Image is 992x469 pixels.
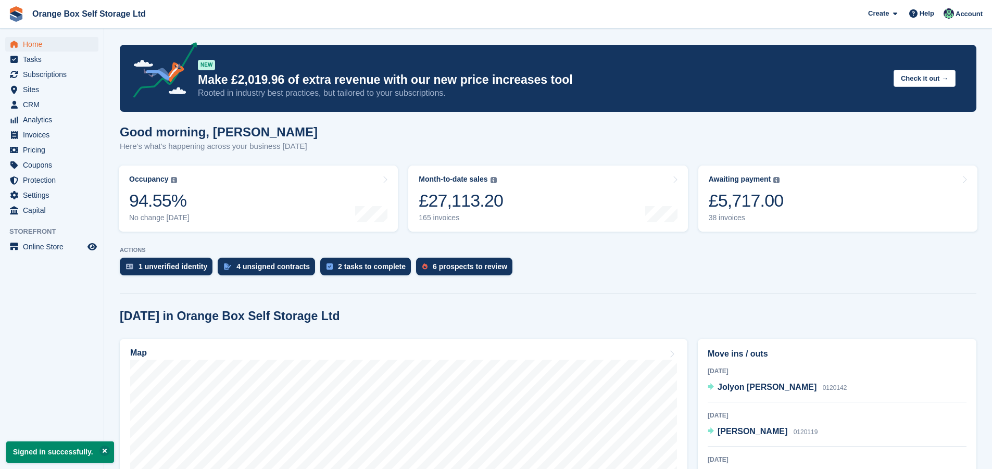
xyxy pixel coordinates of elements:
[23,67,85,82] span: Subscriptions
[28,5,150,22] a: Orange Box Self Storage Ltd
[920,8,934,19] span: Help
[794,428,818,436] span: 0120119
[23,52,85,67] span: Tasks
[5,158,98,172] a: menu
[23,203,85,218] span: Capital
[198,60,215,70] div: NEW
[6,441,114,463] p: Signed in successfully.
[23,37,85,52] span: Home
[130,348,147,358] h2: Map
[236,262,310,271] div: 4 unsigned contracts
[718,383,817,391] span: Jolyon [PERSON_NAME]
[773,177,780,183] img: icon-info-grey-7440780725fd019a000dd9b08b2336e03edf1995a4989e88bcd33f0948082b44.svg
[320,258,416,281] a: 2 tasks to complete
[218,258,320,281] a: 4 unsigned contracts
[5,97,98,112] a: menu
[120,258,218,281] a: 1 unverified identity
[129,190,190,211] div: 94.55%
[124,42,197,102] img: price-adjustments-announcement-icon-8257ccfd72463d97f412b2fc003d46551f7dbcb40ab6d574587a9cd5c0d94...
[198,87,885,99] p: Rooted in industry best practices, but tailored to your subscriptions.
[956,9,983,19] span: Account
[5,128,98,142] a: menu
[23,239,85,254] span: Online Store
[708,425,818,439] a: [PERSON_NAME] 0120119
[708,455,966,464] div: [DATE]
[5,143,98,157] a: menu
[23,173,85,187] span: Protection
[709,190,784,211] div: £5,717.00
[120,125,318,139] h1: Good morning, [PERSON_NAME]
[5,239,98,254] a: menu
[9,226,104,237] span: Storefront
[708,366,966,376] div: [DATE]
[708,411,966,420] div: [DATE]
[327,263,333,270] img: task-75834270c22a3079a89374b754ae025e5fb1db73e45f91037f5363f120a921f8.svg
[23,188,85,202] span: Settings
[23,97,85,112] span: CRM
[8,6,24,22] img: stora-icon-8386f47178a22dfd0bd8f6a31ec36ba5ce8667c1dd55bd0f319d3a0aa187defe.svg
[129,175,168,184] div: Occupancy
[419,190,503,211] div: £27,113.20
[120,141,318,153] p: Here's what's happening across your business [DATE]
[120,247,976,253] p: ACTIONS
[419,213,503,222] div: 165 invoices
[408,166,687,232] a: Month-to-date sales £27,113.20 165 invoices
[823,384,847,391] span: 0120142
[709,175,771,184] div: Awaiting payment
[120,309,340,323] h2: [DATE] in Orange Box Self Storage Ltd
[5,67,98,82] a: menu
[129,213,190,222] div: No change [DATE]
[171,177,177,183] img: icon-info-grey-7440780725fd019a000dd9b08b2336e03edf1995a4989e88bcd33f0948082b44.svg
[5,188,98,202] a: menu
[868,8,889,19] span: Create
[126,263,133,270] img: verify_identity-adf6edd0f0f0b5bbfe63781bf79b02c33cf7c696d77639b501bdc392416b5a36.svg
[23,143,85,157] span: Pricing
[944,8,954,19] img: Claire Mounsey
[894,70,956,87] button: Check it out →
[338,262,406,271] div: 2 tasks to complete
[139,262,207,271] div: 1 unverified identity
[86,240,98,253] a: Preview store
[5,173,98,187] a: menu
[419,175,487,184] div: Month-to-date sales
[5,37,98,52] a: menu
[709,213,784,222] div: 38 invoices
[23,128,85,142] span: Invoices
[198,72,885,87] p: Make £2,019.96 of extra revenue with our new price increases tool
[491,177,497,183] img: icon-info-grey-7440780725fd019a000dd9b08b2336e03edf1995a4989e88bcd33f0948082b44.svg
[416,258,518,281] a: 6 prospects to review
[698,166,977,232] a: Awaiting payment £5,717.00 38 invoices
[5,203,98,218] a: menu
[23,112,85,127] span: Analytics
[119,166,398,232] a: Occupancy 94.55% No change [DATE]
[5,82,98,97] a: menu
[422,263,428,270] img: prospect-51fa495bee0391a8d652442698ab0144808aea92771e9ea1ae160a38d050c398.svg
[23,82,85,97] span: Sites
[433,262,507,271] div: 6 prospects to review
[708,381,847,395] a: Jolyon [PERSON_NAME] 0120142
[5,52,98,67] a: menu
[718,427,787,436] span: [PERSON_NAME]
[224,263,231,270] img: contract_signature_icon-13c848040528278c33f63329250d36e43548de30e8caae1d1a13099fd9432cc5.svg
[708,348,966,360] h2: Move ins / outs
[23,158,85,172] span: Coupons
[5,112,98,127] a: menu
